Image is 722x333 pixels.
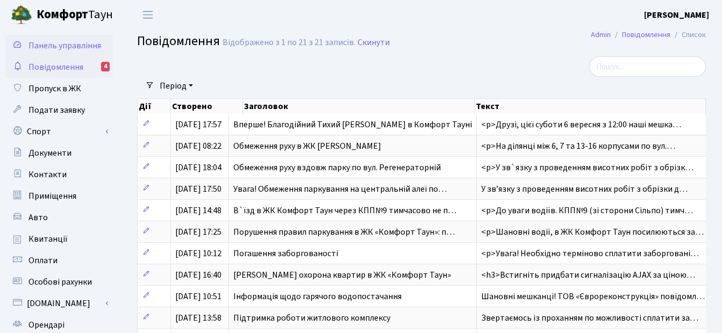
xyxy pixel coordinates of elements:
span: Звертаємось із проханням по можливості сплатити за… [481,312,698,324]
span: [DATE] 16:40 [175,269,221,281]
span: Повідомлення [137,32,220,50]
span: Інформація щодо гарячого водопостачання [233,291,402,302]
a: Повідомлення [622,29,670,40]
button: Переключити навігацію [134,6,161,24]
span: [DATE] 14:48 [175,205,221,216]
a: Авто [5,207,113,228]
span: Увага! Обмеження паркування на центральній алеї по… [233,183,447,195]
span: У звʼязку з проведенням висотних робіт з обрізки д… [481,183,688,195]
span: Авто [28,212,48,223]
a: Скинути [358,38,390,48]
span: Вперше! Благодійний Тихий [PERSON_NAME] в Комфорт Тауні [233,119,472,131]
span: Подати заявку [28,104,85,116]
span: Контакти [28,169,67,180]
span: <p>Увага! Необхідно терміново сплатити заборговані… [481,248,699,259]
b: Комфорт [37,6,88,23]
span: Панель управління [28,40,101,52]
th: Дії [138,99,171,114]
span: Оплати [28,255,58,266]
span: [DATE] 17:25 [175,226,221,238]
span: <p>До уваги водіїв. КПП№9 (зі сторони Сільпо) тимч… [481,205,693,216]
span: [DATE] 10:12 [175,248,221,259]
span: <h3>Встигніть придбати сигналізацію AJAX за ціною… [481,269,695,281]
div: 4 [101,62,110,71]
a: Admin [591,29,611,40]
span: Обмеження руху вздовж парку по вул. Регенераторній [233,162,441,173]
span: [PERSON_NAME] охорона квартир в ЖК «Комфорт Таун» [233,269,451,281]
span: Обмеження руху в ЖК [PERSON_NAME] [233,140,381,152]
span: Пропуск в ЖК [28,83,81,95]
span: <p>Шановні водії, в ЖК Комфорт Таун посилюються за… [481,226,704,238]
span: Особові рахунки [28,276,92,288]
span: [DATE] 10:51 [175,291,221,302]
img: logo.png [11,4,32,26]
span: Документи [28,147,72,159]
span: <p>У зв`язку з проведенням висотних робіт з обрізк… [481,162,694,173]
span: Підтримка роботи житлового комплексу [233,312,390,324]
a: [DOMAIN_NAME] [5,293,113,314]
span: [DATE] 13:58 [175,312,221,324]
span: Повідомлення [28,61,83,73]
nav: breadcrumb [575,24,722,46]
span: В`їзд в ЖК Комфорт Таун через КПП№9 тимчасово не п… [233,205,456,216]
a: Спорт [5,121,113,142]
a: Подати заявку [5,99,113,121]
a: [PERSON_NAME] [644,9,709,21]
a: Панель управління [5,35,113,56]
span: Шановні мешканці! ТОВ «Єврореконструкція» повідомл… [481,291,705,302]
li: Список [670,29,706,41]
span: Погашення заборгованості [233,248,338,259]
span: [DATE] 17:57 [175,119,221,131]
span: Приміщення [28,190,76,202]
th: Текст [475,99,706,114]
a: Особові рахунки [5,271,113,293]
span: [DATE] 08:22 [175,140,221,152]
input: Пошук... [589,56,706,77]
a: Контакти [5,164,113,185]
span: Квитанції [28,233,68,245]
a: Оплати [5,250,113,271]
div: Відображено з 1 по 21 з 21 записів. [223,38,355,48]
span: <p>На ділянці між 6, 7 та 13-16 корпусами по вул.… [481,140,675,152]
th: Створено [171,99,243,114]
th: Заголовок [243,99,475,114]
span: [DATE] 17:50 [175,183,221,195]
a: Приміщення [5,185,113,207]
span: Порушення правил паркування в ЖК «Комфорт Таун»: п… [233,226,455,238]
span: <p>Друзі, цієї суботи 6 вересня з 12:00 наші мешка… [481,119,681,131]
a: Повідомлення4 [5,56,113,78]
a: Квитанції [5,228,113,250]
a: Період [155,77,197,95]
a: Пропуск в ЖК [5,78,113,99]
span: Таун [37,6,113,24]
span: Орендарі [28,319,65,331]
a: Документи [5,142,113,164]
span: [DATE] 18:04 [175,162,221,173]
